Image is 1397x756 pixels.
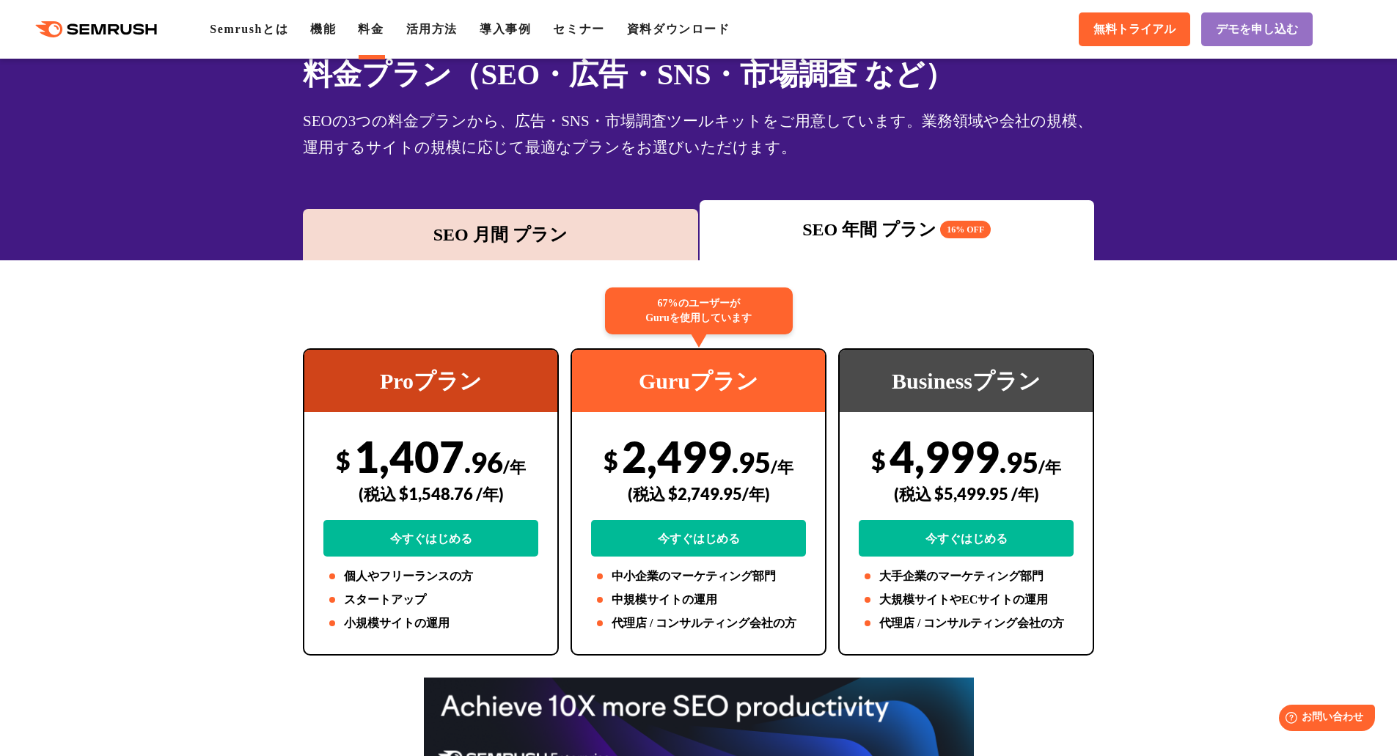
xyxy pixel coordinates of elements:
[210,23,288,35] a: Semrushとは
[859,591,1074,609] li: 大規模サイトやECサイトの運用
[358,23,384,35] a: 料金
[1266,699,1381,740] iframe: Help widget launcher
[732,445,771,479] span: .95
[310,221,691,248] div: SEO 月間 プラン
[871,445,886,475] span: $
[323,614,538,632] li: 小規模サイトの運用
[859,430,1074,557] div: 4,999
[859,568,1074,585] li: 大手企業のマーケティング部門
[323,568,538,585] li: 個人やフリーランスの方
[323,430,538,557] div: 1,407
[1216,22,1298,37] span: デモを申し込む
[591,568,806,585] li: 中小企業のマーケティング部門
[553,23,604,35] a: セミナー
[503,457,526,477] span: /年
[591,430,806,557] div: 2,499
[627,23,730,35] a: 資料ダウンロード
[859,520,1074,557] a: 今すぐはじめる
[303,53,1094,96] h1: 料金プラン（SEO・広告・SNS・市場調査 など）
[1000,445,1038,479] span: .95
[406,23,458,35] a: 活用方法
[591,520,806,557] a: 今すぐはじめる
[323,591,538,609] li: スタートアップ
[1093,22,1176,37] span: 無料トライアル
[604,445,618,475] span: $
[859,614,1074,632] li: 代理店 / コンサルティング会社の方
[336,445,351,475] span: $
[591,614,806,632] li: 代理店 / コンサルティング会社の方
[591,591,806,609] li: 中規模サイトの運用
[707,216,1088,243] div: SEO 年間 プラン
[840,350,1093,412] div: Businessプラン
[605,287,793,334] div: 67%のユーザーが Guruを使用しています
[303,108,1094,161] div: SEOの3つの料金プランから、広告・SNS・市場調査ツールキットをご用意しています。業務領域や会社の規模、運用するサイトの規模に応じて最適なプランをお選びいただけます。
[572,350,825,412] div: Guruプラン
[771,457,793,477] span: /年
[1038,457,1061,477] span: /年
[940,221,991,238] span: 16% OFF
[859,468,1074,520] div: (税込 $5,499.95 /年)
[310,23,336,35] a: 機能
[480,23,531,35] a: 導入事例
[591,468,806,520] div: (税込 $2,749.95/年)
[1079,12,1190,46] a: 無料トライアル
[1201,12,1313,46] a: デモを申し込む
[323,520,538,557] a: 今すぐはじめる
[464,445,503,479] span: .96
[304,350,557,412] div: Proプラン
[323,468,538,520] div: (税込 $1,548.76 /年)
